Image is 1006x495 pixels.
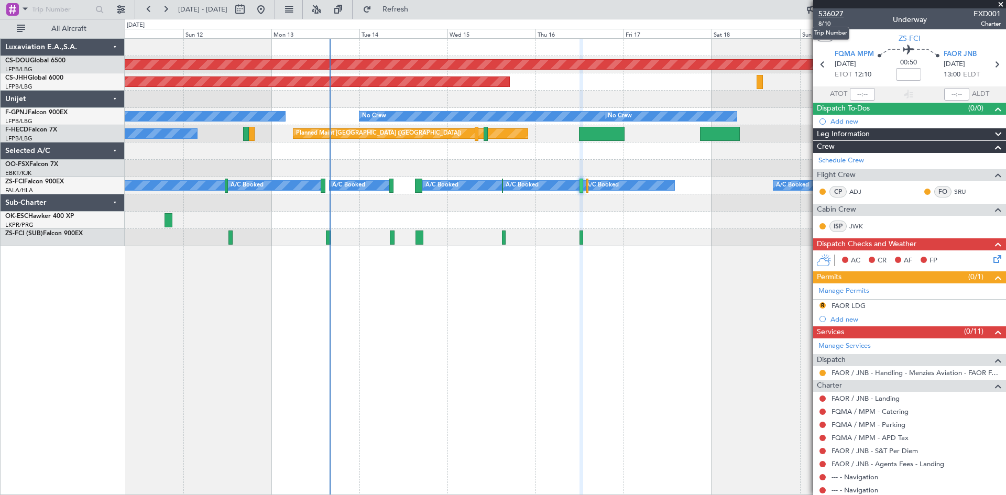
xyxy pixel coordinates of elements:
span: Flight Crew [817,169,856,181]
span: Dispatch [817,354,846,366]
span: [DATE] [944,59,965,70]
a: FAOR / JNB - Landing [832,394,900,403]
a: --- - Navigation [832,486,878,494]
a: LFPB/LBG [5,83,32,91]
span: CS-JHH [5,75,28,81]
div: Sun 19 [800,29,888,38]
input: --:-- [850,88,875,101]
span: Refresh [374,6,418,13]
div: Planned Maint [GEOGRAPHIC_DATA] ([GEOGRAPHIC_DATA]) [296,126,461,141]
div: Trip Number [812,27,849,40]
a: F-GPNJFalcon 900EX [5,109,68,116]
span: 536027 [818,8,844,19]
span: ATOT [830,89,847,100]
span: 00:50 [900,58,917,68]
button: R [819,302,826,309]
div: Wed 15 [447,29,535,38]
div: ISP [829,221,847,232]
span: ZS-FCI (SUB) [5,230,43,237]
span: ETOT [835,70,852,80]
span: Crew [817,141,835,153]
a: Schedule Crew [818,156,864,166]
button: Refresh [358,1,421,18]
div: No Crew [362,108,386,124]
div: A/C Booked [231,178,264,193]
span: ELDT [963,70,980,80]
span: Charter [817,380,842,392]
a: F-HECDFalcon 7X [5,127,57,133]
a: --- - Navigation [832,472,878,481]
span: ALDT [972,89,989,100]
div: Thu 16 [535,29,624,38]
a: FQMA / MPM - APD Tax [832,433,909,442]
span: (0/11) [964,326,983,337]
span: ZS-FCI [5,179,24,185]
div: [DATE] [127,21,145,30]
div: FO [934,186,952,197]
a: OO-FSXFalcon 7X [5,161,58,168]
span: Leg Information [817,128,870,140]
a: ADJ [849,187,873,196]
span: Dispatch Checks and Weather [817,238,916,250]
a: ZS-FCI (SUB)Falcon 900EX [5,230,83,237]
a: FAOR / JNB - Agents Fees - Landing [832,459,944,468]
span: FAOR JNB [944,49,977,60]
div: A/C Booked [425,178,458,193]
span: [DATE] [835,59,856,70]
a: CS-JHHGlobal 6000 [5,75,63,81]
span: OK-ESC [5,213,28,219]
div: Underway [893,14,927,25]
span: Services [817,326,844,338]
span: EXD001 [974,8,1001,19]
span: Charter [974,19,1001,28]
a: LFPB/LBG [5,65,32,73]
div: Mon 13 [271,29,359,38]
div: Tue 14 [359,29,447,38]
a: FAOR / JNB - Handling - Menzies Aviation - FAOR FAOR / JNB [832,368,1001,377]
div: CP [829,186,847,197]
span: FQMA MPM [835,49,874,60]
a: SRU [954,187,978,196]
a: CS-DOUGlobal 6500 [5,58,65,64]
span: 12:10 [855,70,871,80]
span: CS-DOU [5,58,30,64]
a: LFPB/LBG [5,117,32,125]
span: OO-FSX [5,161,29,168]
span: 13:00 [944,70,960,80]
div: Sat 11 [95,29,183,38]
a: FAOR / JNB - S&T Per Diem [832,446,918,455]
div: Fri 17 [624,29,712,38]
div: No Crew [608,108,632,124]
a: FQMA / MPM - Parking [832,420,905,429]
span: F-GPNJ [5,109,28,116]
span: Permits [817,271,841,283]
span: AF [904,256,912,266]
div: Add new [830,315,1001,324]
div: A/C Booked [776,178,809,193]
span: Dispatch To-Dos [817,103,870,115]
span: ZS-FCI [899,33,921,44]
div: Add new [830,117,1001,126]
span: F-HECD [5,127,28,133]
span: (0/1) [968,271,983,282]
a: FALA/HLA [5,186,33,194]
span: [DATE] - [DATE] [178,5,227,14]
div: Sun 12 [183,29,271,38]
a: OK-ESCHawker 400 XP [5,213,74,219]
div: A/C Booked [586,178,619,193]
a: Manage Services [818,341,871,351]
a: Manage Permits [818,286,869,296]
div: FAOR LDG [832,301,866,310]
a: ZS-FCIFalcon 900EX [5,179,64,185]
a: FQMA / MPM - Catering [832,407,909,416]
button: All Aircraft [12,20,114,37]
span: (0/0) [968,103,983,114]
div: A/C Booked [332,178,365,193]
span: AC [851,256,860,266]
a: JWK [849,222,873,231]
div: Sat 18 [712,29,800,38]
span: Cabin Crew [817,204,856,216]
input: Trip Number [32,2,92,17]
span: All Aircraft [27,25,111,32]
a: EBKT/KJK [5,169,31,177]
